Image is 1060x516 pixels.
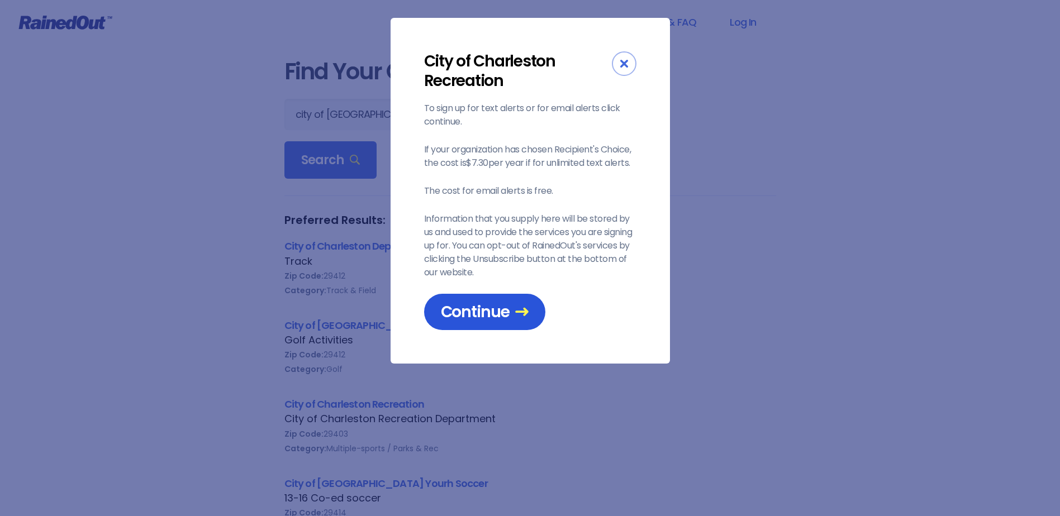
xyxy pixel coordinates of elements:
p: The cost for email alerts is free. [424,184,636,198]
p: Information that you supply here will be stored by us and used to provide the services you are si... [424,212,636,279]
div: Close [612,51,636,76]
p: If your organization has chosen Recipient's Choice, the cost is $7.30 per year if for unlimited t... [424,143,636,170]
p: To sign up for text alerts or for email alerts click continue. [424,102,636,128]
span: Continue [441,302,529,322]
div: City of Charleston Recreation [424,51,612,90]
